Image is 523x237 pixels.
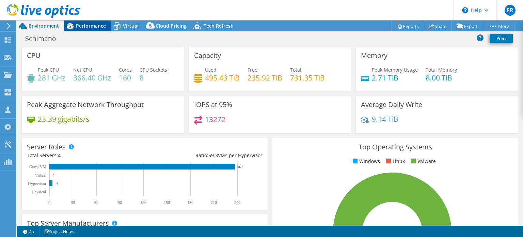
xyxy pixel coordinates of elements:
[194,52,221,59] h3: Capacity
[27,220,109,227] h3: Top Server Manufacturers
[505,5,516,16] span: ER
[53,174,54,177] text: 0
[205,66,217,73] span: Used
[18,227,39,236] a: 2
[238,165,243,168] text: 237
[361,101,422,108] h3: Average Daily Write
[38,74,65,82] h4: 281 GHz
[248,66,257,73] span: Free
[140,66,167,73] span: CPU Sockets
[94,200,98,205] text: 60
[164,200,170,205] text: 150
[22,35,67,42] h1: Schimano
[290,66,301,73] span: Total
[53,190,54,194] text: 0
[392,21,424,31] a: Reports
[119,74,132,82] h4: 160
[424,21,452,31] a: Share
[73,66,92,73] span: Net CPU
[56,182,58,185] text: 4
[451,21,483,31] a: Export
[145,152,263,159] div: Ratio: VMs per Hypervisor
[38,115,89,123] h4: 23.39 gigabits/s
[71,200,75,205] text: 30
[384,158,405,165] li: Linux
[290,74,325,82] h4: 731.35 TiB
[27,101,144,108] h3: Peak Aggregate Network Throughput
[140,200,146,205] text: 120
[29,23,59,29] span: Environment
[194,101,232,108] h3: IOPS at 95%
[73,74,111,82] h4: 366.40 GHz
[372,74,418,82] h4: 2.71 TiB
[118,200,122,205] text: 90
[361,52,387,59] h3: Memory
[483,21,514,31] a: More
[234,200,240,205] text: 240
[426,74,457,82] h4: 8.00 TiB
[28,181,46,186] text: Hypervisor
[119,66,132,73] span: Cores
[204,23,234,29] span: Tech Refresh
[351,158,380,165] li: Windows
[208,152,218,159] span: 59.3
[76,23,106,29] span: Performance
[205,116,225,123] h4: 13272
[156,23,187,29] span: Cloud Pricing
[35,173,47,178] text: Virtual
[32,190,46,194] text: Physical
[123,23,139,29] span: Virtual
[187,200,193,205] text: 180
[27,143,66,151] h3: Server Roles
[39,227,79,236] a: Project Notes
[29,164,46,169] text: Guest VM
[58,152,61,159] span: 4
[205,74,240,82] h4: 495.43 TiB
[372,115,398,123] h4: 9.14 TiB
[409,158,436,165] li: VMware
[27,52,41,59] h3: CPU
[211,200,217,205] text: 210
[140,74,167,82] h4: 8
[426,66,457,73] span: Total Memory
[462,7,468,13] svg: \n
[248,74,282,82] h4: 235.92 TiB
[490,34,513,43] a: Print
[38,66,59,73] span: Peak CPU
[27,152,145,159] div: Total Servers:
[48,200,50,205] text: 0
[278,143,513,151] h3: Top Operating Systems
[372,66,418,73] span: Peak Memory Usage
